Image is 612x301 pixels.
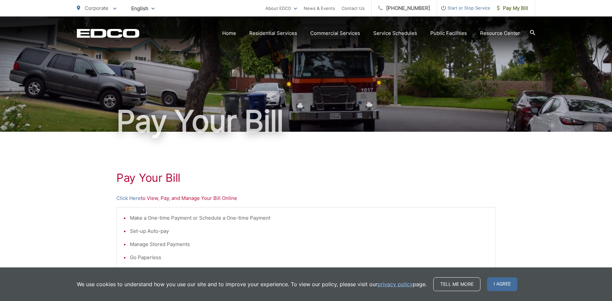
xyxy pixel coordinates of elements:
[265,4,297,12] a: About EDCO
[77,29,139,38] a: EDCD logo. Return to the homepage.
[342,4,365,12] a: Contact Us
[77,105,535,138] h1: Pay Your Bill
[433,277,480,291] a: Tell me more
[487,277,517,291] span: I agree
[249,29,297,37] a: Residential Services
[378,280,413,288] a: privacy policy
[85,5,108,11] span: Corporate
[126,3,160,14] span: English
[116,171,496,184] h1: Pay Your Bill
[130,240,489,248] li: Manage Stored Payments
[310,29,360,37] a: Commercial Services
[130,254,489,261] li: Go Paperless
[222,29,236,37] a: Home
[130,227,489,235] li: Set-up Auto-pay
[497,4,528,12] span: Pay My Bill
[373,29,417,37] a: Service Schedules
[116,194,496,202] p: to View, Pay, and Manage Your Bill Online
[130,267,489,275] li: View Payment and Billing History
[116,194,141,202] a: Click Here
[304,4,335,12] a: News & Events
[430,29,467,37] a: Public Facilities
[480,29,520,37] a: Resource Center
[77,280,427,288] p: We use cookies to understand how you use our site and to improve your experience. To view our pol...
[130,214,489,222] li: Make a One-time Payment or Schedule a One-time Payment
